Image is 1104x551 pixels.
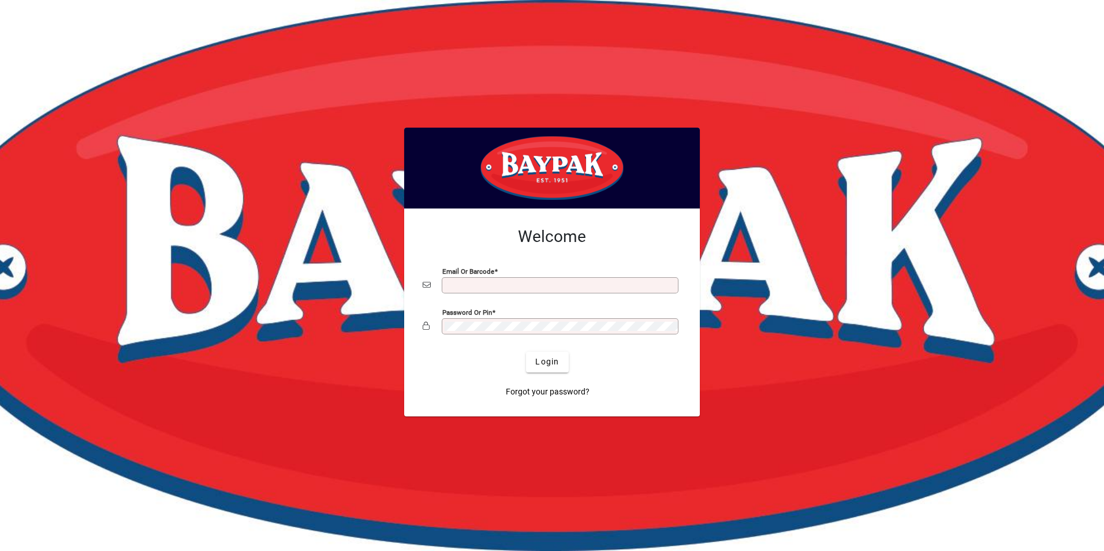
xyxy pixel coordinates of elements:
a: Forgot your password? [501,382,594,403]
span: Forgot your password? [506,386,590,398]
h2: Welcome [423,227,681,247]
button: Login [526,352,568,373]
mat-label: Email or Barcode [442,267,494,275]
mat-label: Password or Pin [442,308,492,316]
span: Login [535,356,559,368]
